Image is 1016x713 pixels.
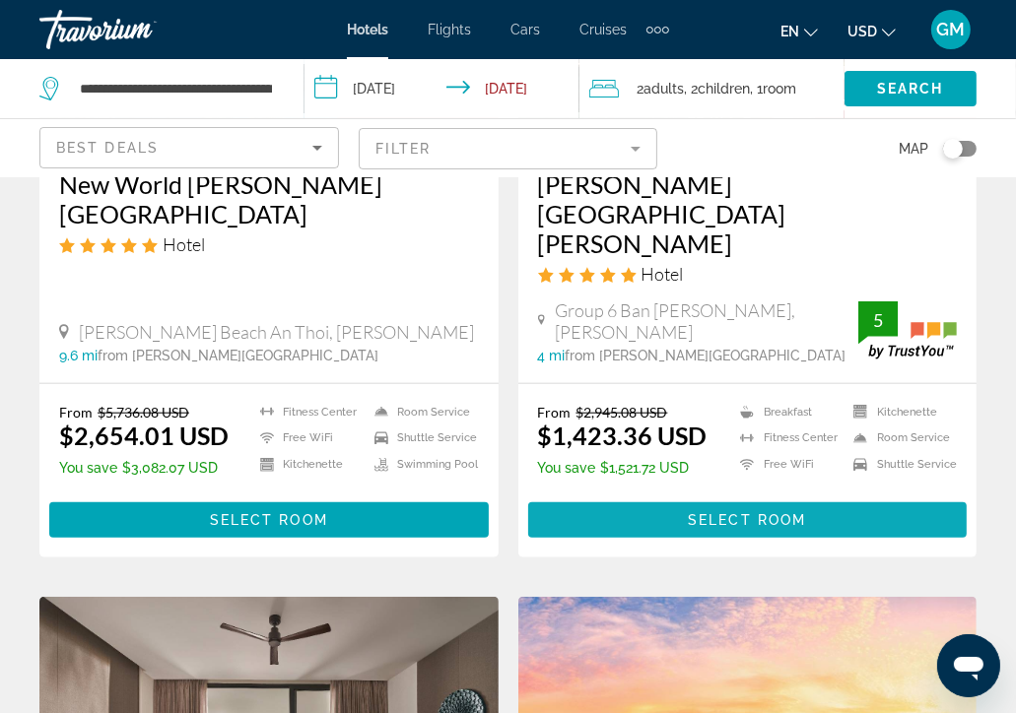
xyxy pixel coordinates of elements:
[49,502,489,538] button: Select Room
[780,24,799,39] span: en
[79,321,474,343] span: [PERSON_NAME] Beach An Thoi, [PERSON_NAME]
[538,460,596,476] span: You save
[347,22,388,37] a: Hotels
[59,460,229,476] p: $3,082.07 USD
[845,71,977,106] button: Search
[538,421,708,450] ins: $1,423.36 USD
[637,75,684,102] span: 2
[98,348,378,363] span: from [PERSON_NAME][GEOGRAPHIC_DATA]
[730,430,844,447] li: Fitness Center
[858,301,957,359] img: trustyou-badge.svg
[928,140,977,158] button: Toggle map
[163,233,205,255] span: Hotel
[428,22,471,37] a: Flights
[579,22,627,37] a: Cruises
[305,59,579,118] button: Check-in date: Jan 5, 2026 Check-out date: Jan 12, 2026
[844,404,957,421] li: Kitchenette
[49,506,489,528] a: Select Room
[365,456,479,473] li: Swimming Pool
[528,506,968,528] a: Select Room
[750,75,796,102] span: , 1
[844,430,957,447] li: Room Service
[510,22,540,37] a: Cars
[59,233,479,255] div: 5 star Hotel
[925,9,977,50] button: User Menu
[730,404,844,421] li: Breakfast
[877,81,944,97] span: Search
[365,430,479,447] li: Shuttle Service
[98,404,189,421] del: $5,736.08 USD
[365,404,479,421] li: Room Service
[538,348,566,363] span: 4 mi
[698,81,750,97] span: Children
[847,24,877,39] span: USD
[528,502,968,538] button: Select Room
[59,169,479,228] a: New World [PERSON_NAME][GEOGRAPHIC_DATA]
[684,75,750,102] span: , 2
[847,17,896,45] button: Change currency
[538,460,708,476] p: $1,521.72 USD
[359,127,658,170] button: Filter
[844,456,957,473] li: Shuttle Service
[56,136,322,160] mat-select: Sort by
[579,59,845,118] button: Travelers: 2 adults, 2 children
[250,456,365,473] li: Kitchenette
[566,348,847,363] span: from [PERSON_NAME][GEOGRAPHIC_DATA]
[39,4,237,55] a: Travorium
[688,512,806,528] span: Select Room
[780,17,818,45] button: Change language
[210,512,328,528] span: Select Room
[555,299,858,343] span: Group 6 Ban [PERSON_NAME], [PERSON_NAME]
[643,81,684,97] span: Adults
[730,456,844,473] li: Free WiFi
[59,348,98,363] span: 9.6 mi
[59,460,117,476] span: You save
[899,135,928,162] span: Map
[250,404,365,421] li: Fitness Center
[56,140,159,156] span: Best Deals
[646,14,669,45] button: Extra navigation items
[538,169,958,258] a: [PERSON_NAME][GEOGRAPHIC_DATA][PERSON_NAME]
[642,263,684,285] span: Hotel
[937,20,966,39] span: GM
[59,421,229,450] ins: $2,654.01 USD
[538,404,572,421] span: From
[763,81,796,97] span: Room
[59,404,93,421] span: From
[538,263,958,285] div: 5 star Hotel
[576,404,668,421] del: $2,945.08 USD
[858,308,898,332] div: 5
[937,634,1000,697] iframe: Кнопка запуска окна обмена сообщениями
[250,430,365,447] li: Free WiFi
